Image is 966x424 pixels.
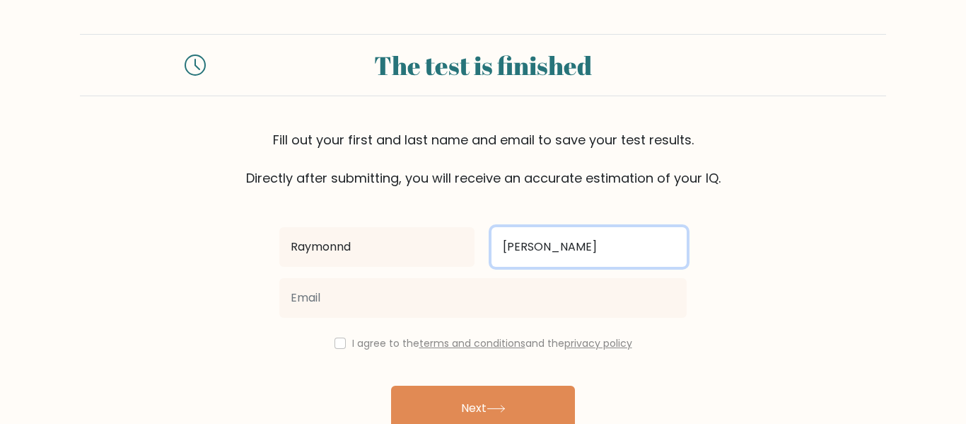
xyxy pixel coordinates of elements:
div: The test is finished [223,46,743,84]
label: I agree to the and the [352,336,632,350]
a: terms and conditions [419,336,525,350]
input: Last name [491,227,687,267]
input: First name [279,227,475,267]
input: Email [279,278,687,318]
div: Fill out your first and last name and email to save your test results. Directly after submitting,... [80,130,886,188]
a: privacy policy [564,336,632,350]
